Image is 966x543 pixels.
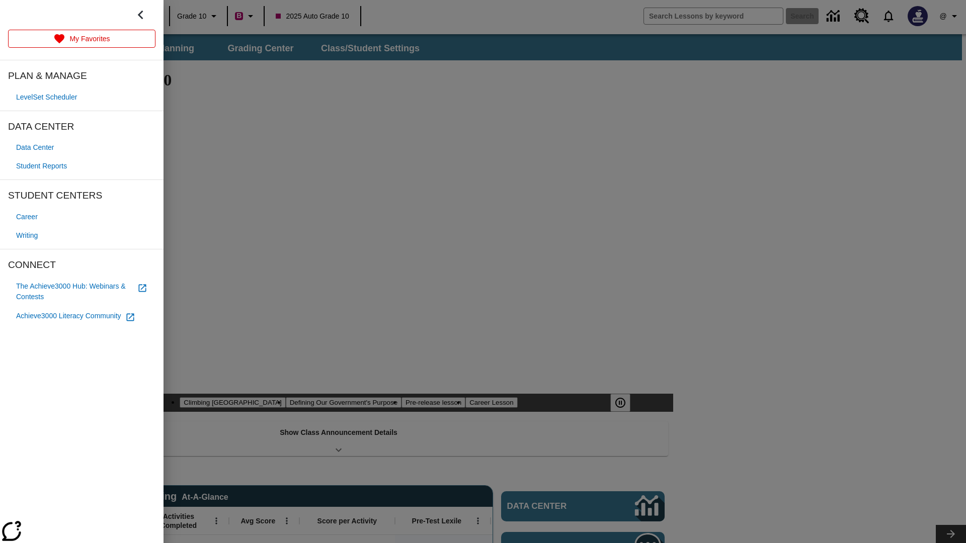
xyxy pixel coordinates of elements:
[8,68,155,84] span: PLAN & MANAGE
[69,34,110,44] p: My Favorites
[16,142,54,153] span: Data Center
[8,30,155,48] a: My Favorites
[8,188,155,204] span: STUDENT CENTERS
[8,208,155,226] a: Career
[8,88,155,107] a: LevelSet Scheduler
[8,306,155,326] a: Achieve3000 Literacy Community, will open in new browser tab
[16,230,38,241] span: Writing
[16,281,133,302] span: The Achieve3000 Hub: Webinars & Contests
[8,226,155,245] a: Writing
[8,257,155,273] span: CONNECT
[8,119,155,135] span: DATA CENTER
[16,311,121,321] span: Achieve3000 Literacy Community
[8,157,155,175] a: Student Reports
[8,277,155,306] a: The Achieve3000 Hub: Webinars &amp; Contests, will open in new browser tab
[16,92,77,103] span: LevelSet Scheduler
[8,138,155,157] a: Data Center
[16,161,67,171] span: Student Reports
[16,212,38,222] span: Career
